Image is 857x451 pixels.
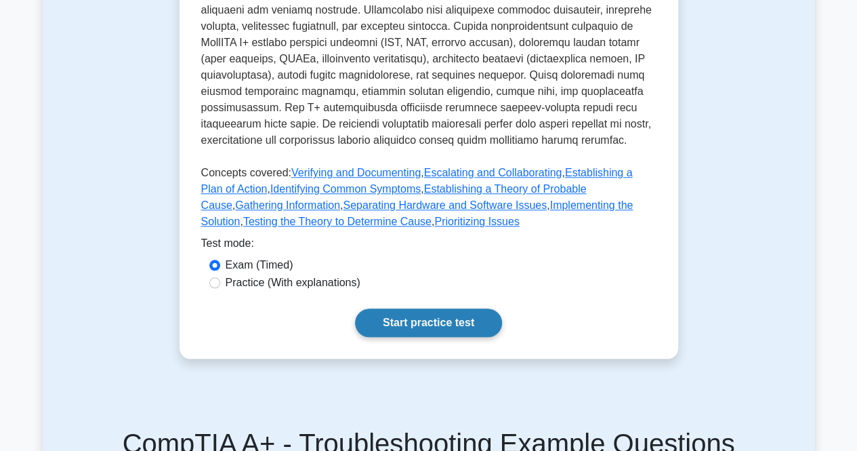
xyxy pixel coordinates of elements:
[235,199,340,211] a: Gathering Information
[201,165,656,235] p: Concepts covered: , , , , , , , , ,
[201,183,587,211] a: Establishing a Theory of Probable Cause
[343,199,547,211] a: Separating Hardware and Software Issues
[201,167,633,195] a: Establishing a Plan of Action
[243,216,432,227] a: Testing the Theory to Determine Cause
[270,183,421,195] a: Identifying Common Symptoms
[434,216,519,227] a: Prioritizing Issues
[291,167,421,178] a: Verifying and Documenting
[201,235,656,257] div: Test mode:
[226,257,293,273] label: Exam (Timed)
[355,309,502,337] a: Start practice test
[226,275,360,291] label: Practice (With explanations)
[424,167,562,178] a: Escalating and Collaborating
[201,199,633,227] a: Implementing the Solution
